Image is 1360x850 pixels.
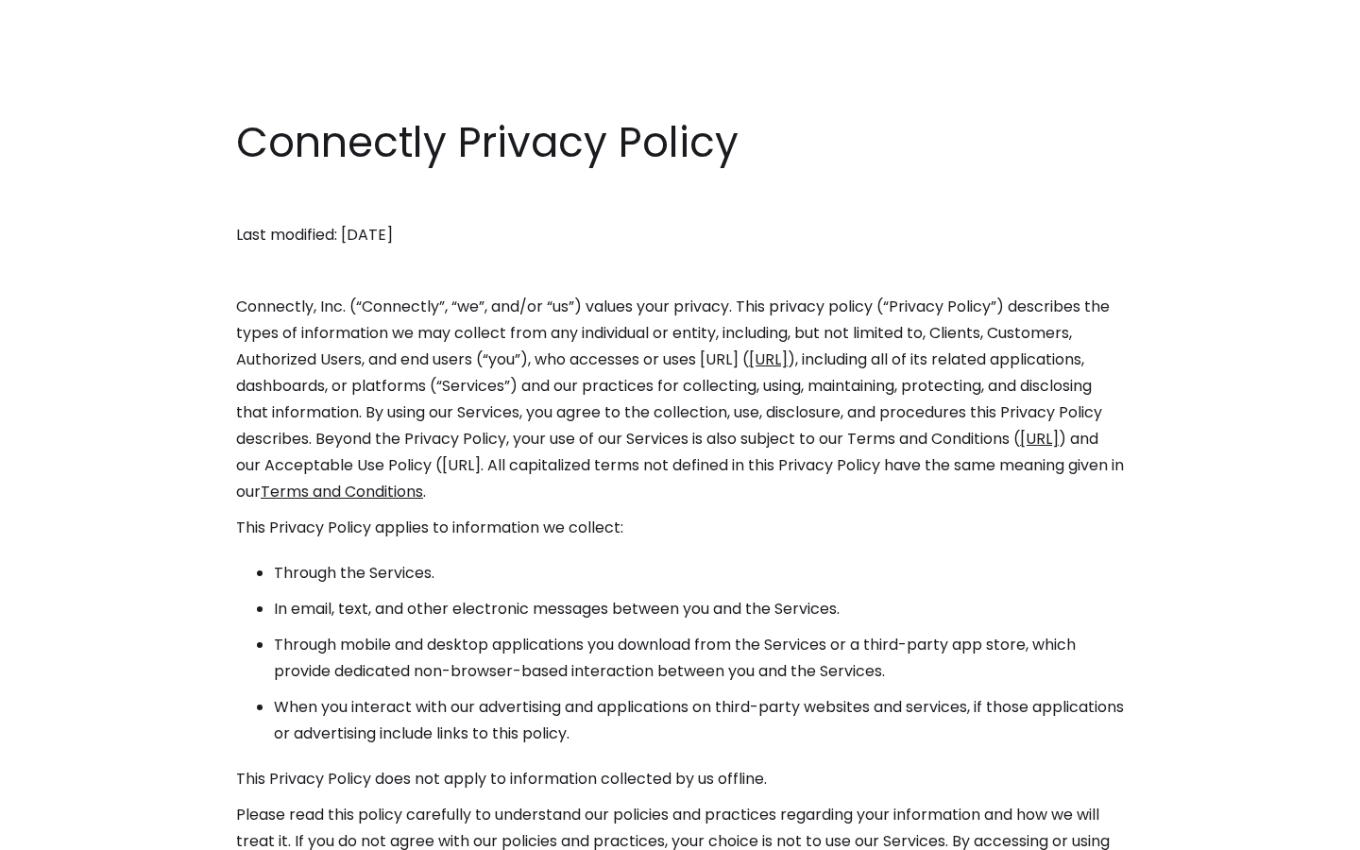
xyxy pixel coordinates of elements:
[274,596,1124,622] li: In email, text, and other electronic messages between you and the Services.
[261,481,423,502] a: Terms and Conditions
[274,694,1124,747] li: When you interact with our advertising and applications on third-party websites and services, if ...
[1020,428,1059,450] a: [URL]
[236,222,1124,248] p: Last modified: [DATE]
[236,258,1124,284] p: ‍
[236,186,1124,212] p: ‍
[274,632,1124,685] li: Through mobile and desktop applications you download from the Services or a third-party app store...
[236,515,1124,541] p: This Privacy Policy applies to information we collect:
[236,113,1124,172] h1: Connectly Privacy Policy
[38,817,113,843] ul: Language list
[19,815,113,843] aside: Language selected: English
[749,348,788,370] a: [URL]
[236,766,1124,792] p: This Privacy Policy does not apply to information collected by us offline.
[236,294,1124,505] p: Connectly, Inc. (“Connectly”, “we”, and/or “us”) values your privacy. This privacy policy (“Priva...
[274,560,1124,586] li: Through the Services.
